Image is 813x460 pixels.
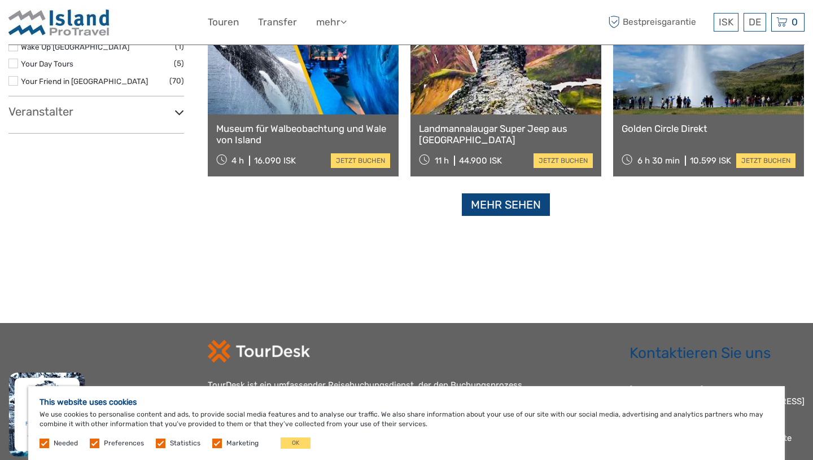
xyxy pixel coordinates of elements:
div: Tour Desk ehf. [STREET_ADDRESS] IS6005100370 VAT#114044 [724,384,805,457]
a: jetzt buchen [331,153,390,168]
h3: Veranstalter [8,105,184,118]
div: TourDesk ist ein umfassender Reisebuchungsdienst, der den Buchungsprozess unserer Kunden vereinfa... [208,379,547,428]
a: Museum für Walbeobachtung und Wale von Island [216,123,390,146]
button: OK [281,437,311,449]
span: 6 h 30 min [637,156,680,166]
img: td-logo-white.png [208,340,310,362]
span: 0 [790,16,799,28]
div: 44.900 ISK [459,156,502,166]
a: Wake Up [GEOGRAPHIC_DATA] [21,42,129,51]
a: Transfer [258,14,297,30]
label: Preferences [104,439,144,448]
a: jetzt buchen [534,153,593,168]
div: [EMAIL_ADDRESS][DOMAIN_NAME] [PHONE_NUMBER] [630,384,713,457]
div: DE [744,13,766,32]
h5: This website uses cookies [40,397,773,407]
span: 11 h [435,156,449,166]
h2: Kontaktieren Sie uns [630,344,805,362]
a: Landmannalaugar Super Jeep aus [GEOGRAPHIC_DATA] [419,123,593,146]
span: (5) [174,57,184,70]
label: Statistics [170,439,200,448]
a: Your Day Tours [21,59,73,68]
span: (70) [169,74,184,87]
span: 4 h [231,156,244,166]
a: jetzt buchen [736,153,795,168]
a: Mehr sehen [462,193,550,216]
label: Marketing [226,439,259,448]
p: We're away right now. Please check back later! [16,20,128,29]
span: Bestpreisgarantie [606,13,711,32]
div: We use cookies to personalise content and ads, to provide social media features and to analyse ou... [28,386,785,460]
img: fms.png [8,372,85,457]
div: 10.599 ISK [690,156,731,166]
a: mehr [316,14,347,30]
button: Open LiveChat chat widget [130,17,143,31]
label: Needed [54,439,78,448]
img: Iceland ProTravel [8,8,110,36]
span: (1) [175,40,184,53]
a: Golden Circle Direkt [622,123,795,134]
span: ISK [719,16,733,28]
a: Your Friend in [GEOGRAPHIC_DATA] [21,77,148,86]
a: Touren [208,14,239,30]
div: 16.090 ISK [254,156,296,166]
